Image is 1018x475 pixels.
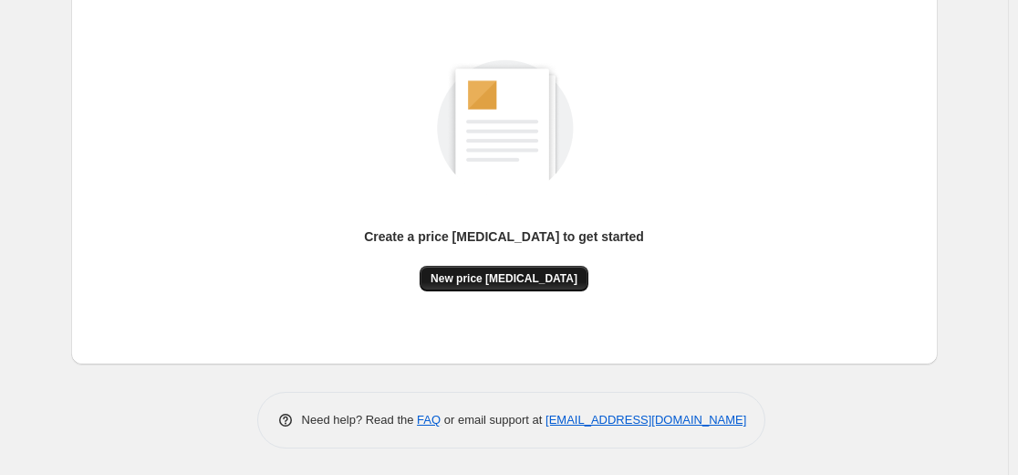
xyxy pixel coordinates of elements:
[302,413,418,427] span: Need help? Read the
[431,271,577,286] span: New price [MEDICAL_DATA]
[417,413,441,427] a: FAQ
[364,227,644,246] p: Create a price [MEDICAL_DATA] to get started
[420,266,588,291] button: New price [MEDICAL_DATA]
[545,413,746,427] a: [EMAIL_ADDRESS][DOMAIN_NAME]
[441,413,545,427] span: or email support at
